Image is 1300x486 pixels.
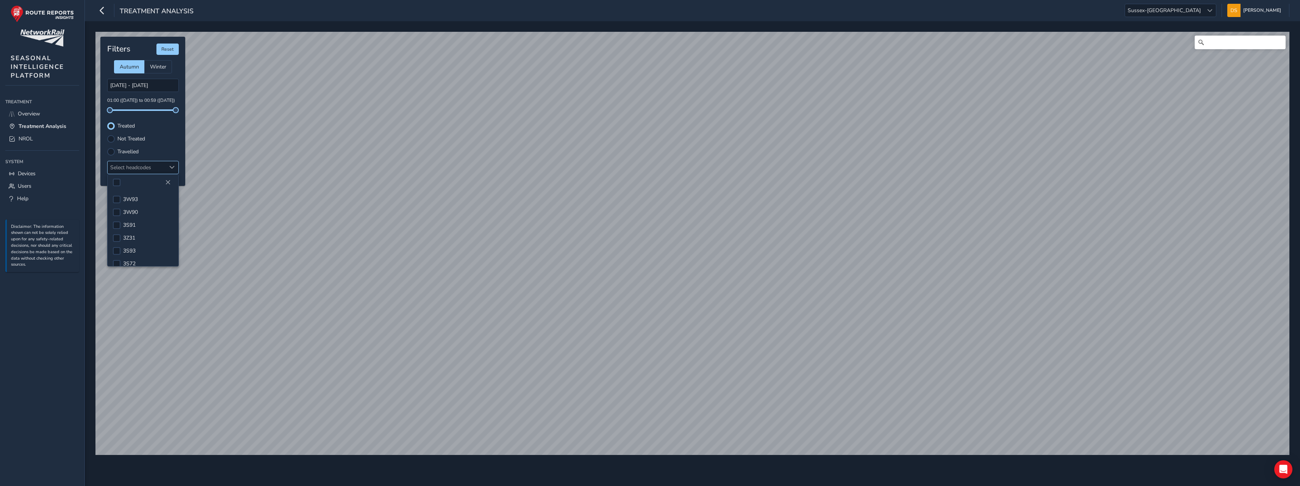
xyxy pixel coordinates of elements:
img: diamond-layout [1227,4,1241,17]
label: Treated [117,123,135,129]
div: Winter [144,60,172,73]
div: Open Intercom Messenger [1274,460,1292,478]
span: SEASONAL INTELLIGENCE PLATFORM [11,54,64,80]
img: rr logo [11,5,74,22]
div: System [5,156,79,167]
p: 01:00 ([DATE]) to 00:59 ([DATE]) [107,97,179,104]
a: Help [5,192,79,205]
span: 3W93 [123,196,138,203]
span: Treatment Analysis [19,123,66,130]
a: Treatment Analysis [5,120,79,132]
span: 3W90 [123,209,138,216]
span: Treatment Analysis [120,6,194,17]
a: Overview [5,107,79,120]
label: Not Treated [117,136,145,142]
button: Close [162,177,173,188]
span: Winter [150,63,166,70]
span: Devices [18,170,36,177]
span: 3S72 [123,260,136,267]
canvas: Map [95,32,1289,455]
div: Select headcodes [108,161,166,174]
input: Search [1195,36,1286,49]
div: Treatment [5,96,79,107]
span: Help [17,195,28,202]
p: Disclaimer: The information shown can not be solely relied upon for any safety-related decisions,... [11,224,75,268]
button: [PERSON_NAME] [1227,4,1284,17]
span: Autumn [120,63,139,70]
a: NROL [5,132,79,145]
span: Users [18,182,31,190]
span: Overview [18,110,40,117]
a: Users [5,180,79,192]
div: Autumn [114,60,144,73]
label: Travelled [117,149,139,154]
span: 3S91 [123,221,136,229]
span: Sussex-[GEOGRAPHIC_DATA] [1125,4,1203,17]
span: 3S93 [123,247,136,254]
button: Reset [156,44,179,55]
span: 3Z31 [123,234,135,241]
span: [PERSON_NAME] [1243,4,1281,17]
span: NROL [19,135,33,142]
h4: Filters [107,44,130,54]
a: Devices [5,167,79,180]
img: customer logo [20,30,64,47]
